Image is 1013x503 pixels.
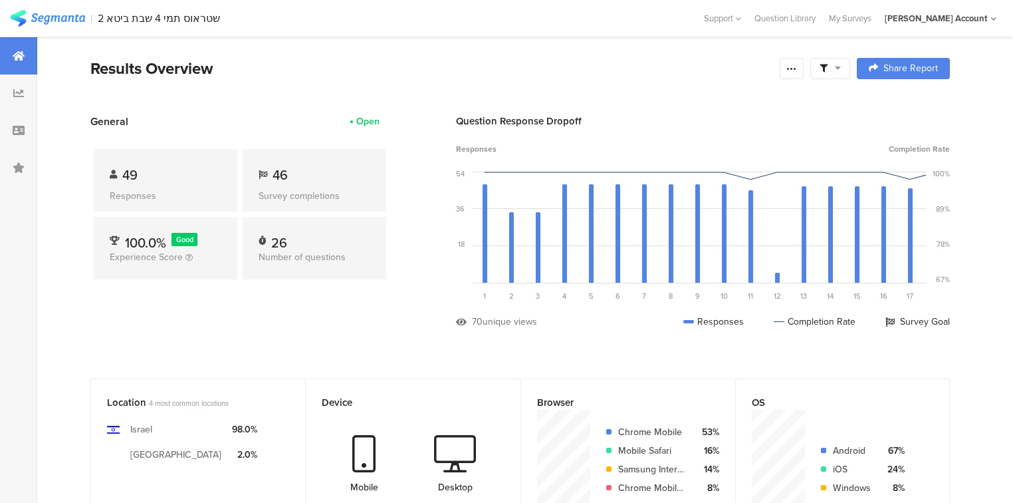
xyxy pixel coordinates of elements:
span: 8 [669,291,673,301]
div: Mobile Safari [618,444,685,458]
div: Android [833,444,871,458]
div: Survey completions [259,189,370,203]
span: 4 most common locations [149,398,229,409]
div: 100% [933,168,950,179]
div: Desktop [438,480,473,494]
span: 2 [509,291,514,301]
div: Responses [110,189,221,203]
span: 7 [642,291,646,301]
img: segmanta logo [10,10,85,27]
span: 1 [483,291,486,301]
div: Samsung Internet [618,462,685,476]
div: | [90,11,92,26]
span: 4 [562,291,566,301]
div: iOS [833,462,871,476]
div: 26 [271,233,287,246]
span: 15 [853,291,861,301]
div: 14% [696,462,719,476]
div: 98.0% [232,422,257,436]
div: 2 שטראוס תמי 4 שבת ביטא [98,12,220,25]
div: unique views [483,315,537,329]
span: 16 [880,291,887,301]
span: 14 [827,291,834,301]
div: 36 [456,204,465,214]
div: Israel [130,422,152,436]
span: 13 [800,291,807,301]
div: 67% [881,444,905,458]
div: Location [107,395,267,410]
div: OS [752,395,911,410]
span: Number of questions [259,250,346,264]
span: 3 [536,291,540,301]
div: Completion Rate [774,315,855,329]
span: 11 [748,291,753,301]
span: 9 [695,291,700,301]
div: Survey Goal [885,315,950,329]
div: 8% [696,481,719,495]
span: 5 [589,291,594,301]
div: Question Response Dropoff [456,114,950,128]
div: 16% [696,444,719,458]
span: 100.0% [125,233,166,253]
span: Completion Rate [889,143,950,155]
div: Windows [833,481,871,495]
div: 70 [472,315,483,329]
span: 49 [122,165,138,185]
div: Results Overview [90,57,773,81]
div: 2.0% [232,448,257,462]
div: Mobile [350,480,378,494]
div: Device [322,395,482,410]
div: Chrome Mobile [618,425,685,439]
div: Responses [683,315,744,329]
span: 6 [616,291,620,301]
div: 8% [881,481,905,495]
a: My Surveys [822,12,878,25]
span: 17 [907,291,913,301]
div: 18 [458,239,465,250]
div: [PERSON_NAME] Account [885,12,987,25]
div: 24% [881,462,905,476]
span: Share Report [883,64,938,73]
span: 10 [721,291,728,301]
span: General [90,114,128,129]
div: 89% [936,204,950,214]
div: 67% [936,274,950,285]
span: Experience Score [110,250,183,264]
a: Question Library [748,12,822,25]
span: Good [176,234,193,245]
div: 53% [696,425,719,439]
span: Responses [456,143,497,155]
span: 46 [273,165,288,185]
span: 12 [774,291,781,301]
div: 54 [456,168,465,179]
div: Open [356,114,380,128]
div: Browser [537,395,697,410]
div: [GEOGRAPHIC_DATA] [130,448,221,462]
div: 78% [937,239,950,250]
div: Support [704,8,741,29]
div: Chrome Mobile iOS [618,481,685,495]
